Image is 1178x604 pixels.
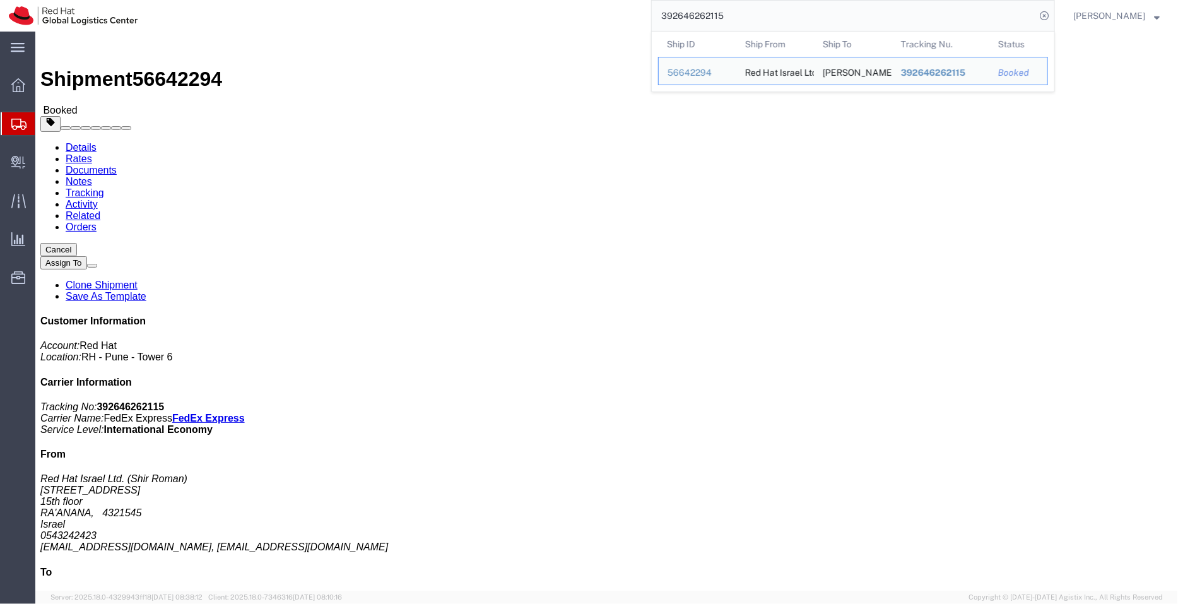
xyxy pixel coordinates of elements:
span: Client: 2025.18.0-7346316 [208,593,342,601]
span: Server: 2025.18.0-4329943ff18 [50,593,203,601]
span: 392646262115 [901,68,965,78]
button: [PERSON_NAME] [1073,8,1160,23]
th: Status [989,32,1048,57]
th: Tracking Nu. [892,32,990,57]
th: Ship ID [658,32,736,57]
span: [DATE] 08:38:12 [151,593,203,601]
div: 392646262115 [901,66,981,80]
span: Pallav Sen Gupta [1073,9,1145,23]
img: logo [9,6,138,25]
div: Abdullah Sikder [823,57,883,85]
div: Booked [998,66,1039,80]
span: [DATE] 08:10:16 [293,593,342,601]
th: Ship To [814,32,892,57]
table: Search Results [658,32,1054,92]
input: Search for shipment number, reference number [652,1,1035,31]
span: Copyright © [DATE]-[DATE] Agistix Inc., All Rights Reserved [969,592,1163,603]
div: Red Hat Israel Ltd. [745,57,806,85]
div: 56642294 [668,66,727,80]
iframe: FS Legacy Container [35,32,1178,591]
th: Ship From [736,32,815,57]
